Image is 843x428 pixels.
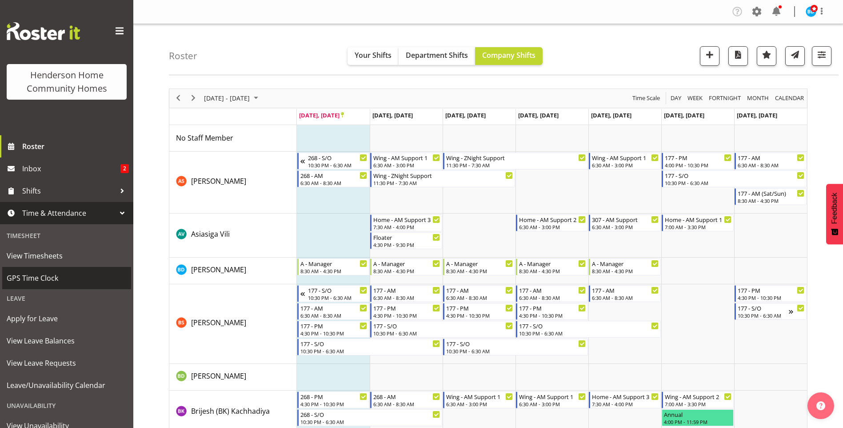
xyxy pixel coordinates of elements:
div: Wing - AM Support 1 [373,153,440,162]
div: 307 - AM Support [592,215,659,224]
button: Download a PDF of the roster according to the set date range. [728,46,748,66]
div: Billie Sothern"s event - 177 - PM Begin From Monday, September 22, 2025 at 4:30:00 PM GMT+12:00 E... [297,321,369,338]
span: Your Shifts [355,50,392,60]
div: 4:30 PM - 10:30 PM [300,330,367,337]
button: Timeline Week [686,93,704,104]
div: 268 - AM [300,171,367,180]
img: help-xxl-2.png [816,401,825,410]
div: 177 - PM [519,303,586,312]
div: 8:30 AM - 4:30 PM [519,267,586,275]
span: View Leave Balances [7,334,127,347]
span: Department Shifts [406,50,468,60]
span: Fortnight [708,93,742,104]
div: 6:30 AM - 3:00 PM [446,400,513,408]
a: GPS Time Clock [2,267,131,289]
a: [PERSON_NAME] [191,176,246,186]
div: Billie Sothern"s event - 177 - PM Begin From Sunday, September 28, 2025 at 4:30:00 PM GMT+13:00 E... [735,285,807,302]
button: Fortnight [707,93,743,104]
td: Asiasiga Vili resource [169,214,297,258]
span: Month [746,93,770,104]
span: Feedback [831,193,839,224]
div: 177 - PM [738,286,804,295]
span: Time Scale [631,93,661,104]
div: 8:30 AM - 4:30 PM [373,267,440,275]
div: 177 - PM [373,303,440,312]
div: 4:30 PM - 10:30 PM [300,400,367,408]
div: Barbara Dunlop"s event - A - Manager Begin From Thursday, September 25, 2025 at 8:30:00 AM GMT+12... [516,258,588,275]
div: Wing - AM Support 1 [446,392,513,401]
h4: Roster [169,51,197,61]
div: 8:30 AM - 4:30 PM [592,267,659,275]
div: 268 - PM [300,392,367,401]
div: Billie Sothern"s event - 177 - PM Begin From Wednesday, September 24, 2025 at 4:30:00 PM GMT+12:0... [443,303,515,320]
div: 8:30 AM - 4:30 PM [300,267,367,275]
div: Asiasiga Vili"s event - Home - AM Support 2 Begin From Thursday, September 25, 2025 at 6:30:00 AM... [516,214,588,231]
span: [DATE], [DATE] [372,111,413,119]
div: 7:00 AM - 3:30 PM [665,400,731,408]
div: Barbara Dunlop"s event - A - Manager Begin From Friday, September 26, 2025 at 8:30:00 AM GMT+12:0... [589,258,661,275]
div: 6:30 AM - 8:30 AM [738,162,804,169]
div: A - Manager [300,259,367,268]
button: Company Shifts [475,47,543,65]
div: 177 - AM [373,286,440,295]
div: Brijesh (BK) Kachhadiya"s event - Wing - AM Support 2 Begin From Saturday, September 27, 2025 at ... [662,392,734,408]
div: 177 - PM [446,303,513,312]
div: Wing - ZNight Support [373,171,513,180]
div: A - Manager [519,259,586,268]
button: Department Shifts [399,47,475,65]
div: 4:30 PM - 10:30 PM [738,294,804,301]
div: Wing - AM Support 2 [665,392,731,401]
div: A - Manager [373,259,440,268]
a: Asiasiga Vili [191,229,230,239]
span: calendar [774,93,805,104]
div: Arshdeep Singh"s event - 177 - AM (Sat/Sun) Begin From Sunday, September 28, 2025 at 8:30:00 AM G... [735,188,807,205]
a: Leave/Unavailability Calendar [2,374,131,396]
a: View Leave Requests [2,352,131,374]
div: next period [186,89,201,108]
span: [DATE], [DATE] [591,111,631,119]
div: Billie Sothern"s event - 177 - PM Begin From Thursday, September 25, 2025 at 4:30:00 PM GMT+12:00... [516,303,588,320]
div: 177 - AM [592,286,659,295]
a: [PERSON_NAME] [191,317,246,328]
td: No Staff Member resource [169,125,297,152]
span: Day [670,93,682,104]
div: 4:00 PM - 11:59 PM [664,418,731,425]
div: Billie Sothern"s event - 177 - AM Begin From Monday, September 22, 2025 at 6:30:00 AM GMT+12:00 E... [297,303,369,320]
div: Home - AM Support 3 [373,215,440,224]
div: 268 - AM [373,392,440,401]
button: Next [188,93,200,104]
div: 177 - S/O [300,339,440,348]
button: Add a new shift [700,46,719,66]
div: 177 - S/O [373,321,513,330]
div: 177 - AM [738,153,804,162]
span: Apply for Leave [7,312,127,325]
span: Week [687,93,703,104]
div: 8:30 AM - 4:30 PM [738,197,804,204]
span: Shifts [22,184,116,198]
div: 4:30 PM - 10:30 PM [519,312,586,319]
td: Billie-Rose Dunlop resource [169,364,297,391]
span: [PERSON_NAME] [191,265,246,275]
button: Timeline Month [746,93,771,104]
div: Wing - AM Support 1 [592,153,659,162]
div: Home - AM Support 1 [665,215,731,224]
div: Arshdeep Singh"s event - Wing - ZNight Support Begin From Tuesday, September 23, 2025 at 11:30:00... [370,170,515,187]
div: 177 - AM [300,303,367,312]
img: barbara-dunlop8515.jpg [806,6,816,17]
a: No Staff Member [176,133,233,143]
div: 4:30 PM - 10:30 PM [446,312,513,319]
div: 177 - S/O [446,339,586,348]
span: [DATE], [DATE] [299,111,344,119]
div: 10:30 PM - 6:30 AM [300,347,440,355]
span: Roster [22,140,129,153]
div: 177 - AM (Sat/Sun) [738,189,804,198]
div: 10:30 PM - 6:30 AM [519,330,659,337]
button: Month [774,93,806,104]
div: Billie Sothern"s event - 177 - AM Begin From Thursday, September 25, 2025 at 6:30:00 AM GMT+12:00... [516,285,588,302]
div: Billie Sothern"s event - 177 - PM Begin From Tuesday, September 23, 2025 at 4:30:00 PM GMT+12:00 ... [370,303,442,320]
span: GPS Time Clock [7,271,127,285]
div: Asiasiga Vili"s event - Home - AM Support 1 Begin From Saturday, September 27, 2025 at 7:00:00 AM... [662,214,734,231]
div: Billie Sothern"s event - 177 - S/O Begin From Tuesday, September 23, 2025 at 10:30:00 PM GMT+12:0... [370,321,515,338]
div: Billie Sothern"s event - 177 - AM Begin From Tuesday, September 23, 2025 at 6:30:00 AM GMT+12:00 ... [370,285,442,302]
